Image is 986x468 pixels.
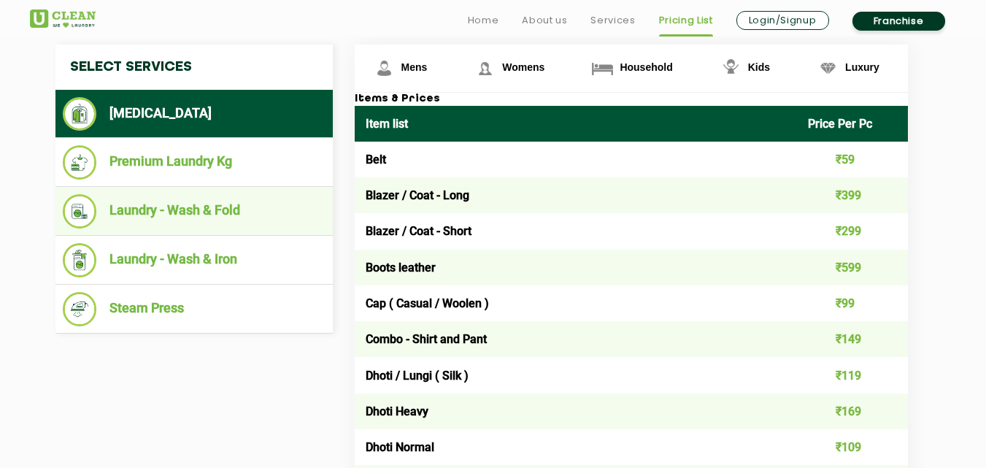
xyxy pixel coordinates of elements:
[502,61,544,73] span: Womens
[355,429,798,465] td: Dhoti Normal
[797,177,908,213] td: ₹399
[845,61,879,73] span: Luxury
[355,213,798,249] td: Blazer / Coat - Short
[797,213,908,249] td: ₹299
[355,357,798,393] td: Dhoti / Lungi ( Silk )
[620,61,672,73] span: Household
[355,321,798,357] td: Combo - Shirt and Pant
[63,145,97,180] img: Premium Laundry Kg
[797,285,908,321] td: ₹99
[55,45,333,90] h4: Select Services
[797,142,908,177] td: ₹59
[355,394,798,429] td: Dhoti Heavy
[797,357,908,393] td: ₹119
[852,12,945,31] a: Franchise
[659,12,713,29] a: Pricing List
[355,250,798,285] td: Boots leather
[590,55,615,81] img: Household
[63,292,326,326] li: Steam Press
[355,106,798,142] th: Item list
[797,250,908,285] td: ₹599
[590,12,635,29] a: Services
[63,243,97,277] img: Laundry - Wash & Iron
[718,55,744,81] img: Kids
[30,9,96,28] img: UClean Laundry and Dry Cleaning
[63,145,326,180] li: Premium Laundry Kg
[797,106,908,142] th: Price Per Pc
[797,429,908,465] td: ₹109
[63,292,97,326] img: Steam Press
[371,55,397,81] img: Mens
[797,394,908,429] td: ₹169
[63,97,97,131] img: Dry Cleaning
[63,194,97,229] img: Laundry - Wash & Fold
[355,285,798,321] td: Cap ( Casual / Woolen )
[355,93,908,106] h3: Items & Prices
[63,194,326,229] li: Laundry - Wash & Fold
[748,61,770,73] span: Kids
[63,243,326,277] li: Laundry - Wash & Iron
[468,12,499,29] a: Home
[355,177,798,213] td: Blazer / Coat - Long
[63,97,326,131] li: [MEDICAL_DATA]
[797,321,908,357] td: ₹149
[522,12,567,29] a: About us
[815,55,841,81] img: Luxury
[355,142,798,177] td: Belt
[736,11,829,30] a: Login/Signup
[401,61,428,73] span: Mens
[472,55,498,81] img: Womens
